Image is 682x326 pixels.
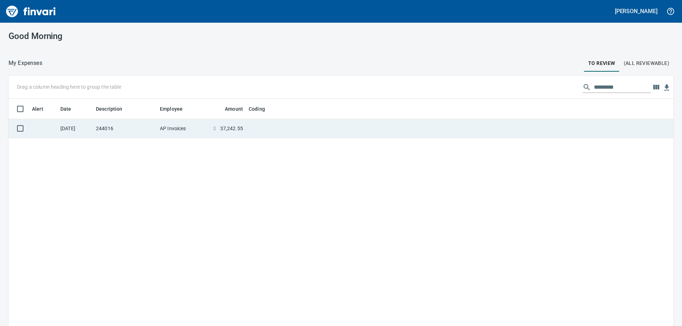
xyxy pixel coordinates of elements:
[624,59,669,68] span: (All Reviewable)
[160,105,192,113] span: Employee
[220,125,243,132] span: 37,242.55
[225,105,243,113] span: Amount
[661,82,672,93] button: Download Table
[17,83,121,90] p: Drag a column heading here to group the table
[213,125,216,132] span: $
[32,105,53,113] span: Alert
[615,7,657,15] h5: [PERSON_NAME]
[96,105,123,113] span: Description
[249,105,265,113] span: Coding
[4,3,58,20] img: Finvari
[32,105,43,113] span: Alert
[9,59,42,67] nav: breadcrumb
[96,105,132,113] span: Description
[60,105,71,113] span: Date
[249,105,274,113] span: Coding
[93,119,157,138] td: 244016
[58,119,93,138] td: [DATE]
[160,105,183,113] span: Employee
[157,119,210,138] td: AP Invoices
[651,82,661,93] button: Choose columns to display
[60,105,81,113] span: Date
[588,59,615,68] span: To Review
[9,31,219,41] h3: Good Morning
[216,105,243,113] span: Amount
[613,6,659,17] button: [PERSON_NAME]
[9,59,42,67] p: My Expenses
